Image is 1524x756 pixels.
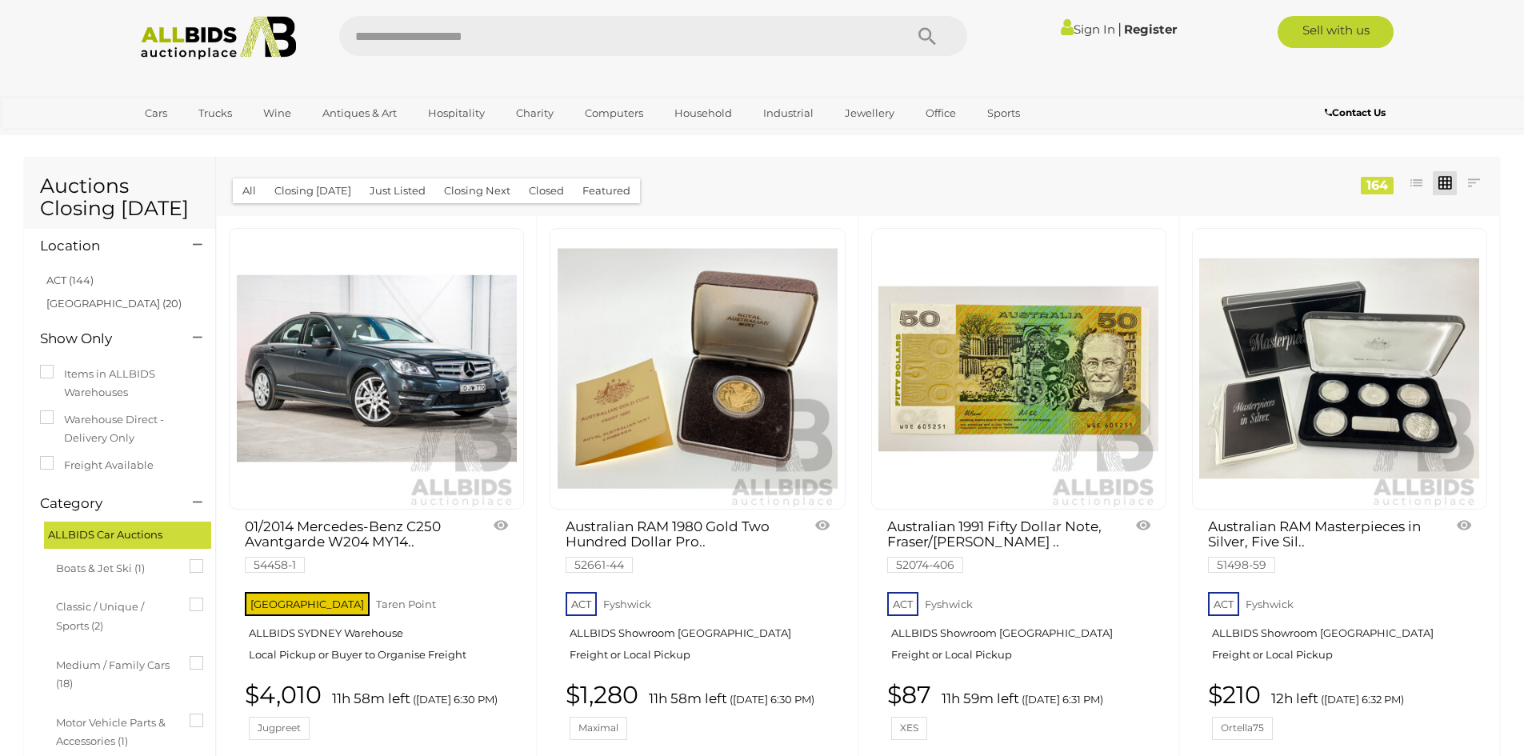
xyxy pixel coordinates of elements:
[887,587,1154,674] a: ACT Fyshwick ALLBIDS Showroom [GEOGRAPHIC_DATA] Freight or Local Pickup
[188,100,242,126] a: Trucks
[434,178,520,203] button: Closing Next
[245,519,468,570] a: 01/2014 Mercedes-Benz C250 Avantgarde W204 MY14.. 54458-1
[1124,22,1177,37] a: Register
[56,652,176,694] span: Medium / Family Cars (18)
[40,365,199,402] label: Items in ALLBIDS Warehouses
[418,100,495,126] a: Hospitality
[134,100,178,126] a: Cars
[887,519,1110,570] a: Australian 1991 Fifty Dollar Note, Fraser/[PERSON_NAME] .. 52074-406
[56,710,176,751] span: Motor Vehicle Parts & Accessories (1)
[506,100,564,126] a: Charity
[233,178,266,203] button: All
[134,126,269,153] a: [GEOGRAPHIC_DATA]
[237,229,517,509] img: 01/2014 Mercedes-Benz C250 Avantgarde W204 MY14 4d Sedan Magnetite Black Metallic Turbo 1.8L
[40,496,169,511] h4: Category
[664,100,742,126] a: Household
[977,100,1030,126] a: Sports
[229,228,524,510] a: 01/2014 Mercedes-Benz C250 Avantgarde W204 MY14 4d Sedan Magnetite Black Metallic Turbo 1.8L
[1361,177,1394,194] div: 164
[1278,16,1394,48] a: Sell with us
[265,178,361,203] button: Closing [DATE]
[40,331,169,346] h4: Show Only
[40,175,199,219] h1: Auctions Closing [DATE]
[550,228,845,510] a: Australian RAM 1980 Gold Two Hundred Dollar Proof Coin, Australian Koala Bear .916
[1208,519,1431,570] a: Australian RAM Masterpieces in Silver, Five Sil.. 51498-59
[753,100,824,126] a: Industrial
[1208,587,1475,674] a: ACT Fyshwick ALLBIDS Showroom [GEOGRAPHIC_DATA] Freight or Local Pickup
[519,178,574,203] button: Closed
[915,100,966,126] a: Office
[1208,682,1475,740] a: $210 12h left ([DATE] 6:32 PM) Ortella75
[1061,22,1115,37] a: Sign In
[871,228,1166,510] a: Australian 1991 Fifty Dollar Note, Fraser/Cole R513b WQE 605251
[1325,104,1390,122] a: Contact Us
[40,238,169,254] h4: Location
[44,522,211,548] div: ALLBIDS Car Auctions
[1199,229,1479,509] img: Australian RAM Masterpieces in Silver, Five Silver Commemorative Fifty Cent Coins, 1970, 1977, 19...
[253,100,302,126] a: Wine
[245,682,512,740] a: $4,010 11h 58m left ([DATE] 6:30 PM) Jugpreet
[40,456,154,474] label: Freight Available
[878,229,1158,509] img: Australian 1991 Fifty Dollar Note, Fraser/Cole R513b WQE 605251
[312,100,407,126] a: Antiques & Art
[834,100,905,126] a: Jewellery
[566,682,833,740] a: $1,280 11h 58m left ([DATE] 6:30 PM) Maximal
[245,587,512,674] a: [GEOGRAPHIC_DATA] Taren Point ALLBIDS SYDNEY Warehouse Local Pickup or Buyer to Organise Freight
[46,297,182,310] a: [GEOGRAPHIC_DATA] (20)
[56,555,176,578] span: Boats & Jet Ski (1)
[1118,20,1122,38] span: |
[566,587,833,674] a: ACT Fyshwick ALLBIDS Showroom [GEOGRAPHIC_DATA] Freight or Local Pickup
[566,519,789,570] a: Australian RAM 1980 Gold Two Hundred Dollar Pro.. 52661-44
[573,178,640,203] button: Featured
[46,274,94,286] a: ACT (144)
[1192,228,1487,510] a: Australian RAM Masterpieces in Silver, Five Silver Commemorative Fifty Cent Coins, 1970, 1977, 19...
[887,682,1154,740] a: $87 11h 59m left ([DATE] 6:31 PM) XES
[56,594,176,635] span: Classic / Unique / Sports (2)
[887,16,967,56] button: Search
[1325,106,1386,118] b: Contact Us
[574,100,654,126] a: Computers
[558,229,838,509] img: Australian RAM 1980 Gold Two Hundred Dollar Proof Coin, Australian Koala Bear .916
[360,178,435,203] button: Just Listed
[40,410,199,448] label: Warehouse Direct - Delivery Only
[132,16,306,60] img: Allbids.com.au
